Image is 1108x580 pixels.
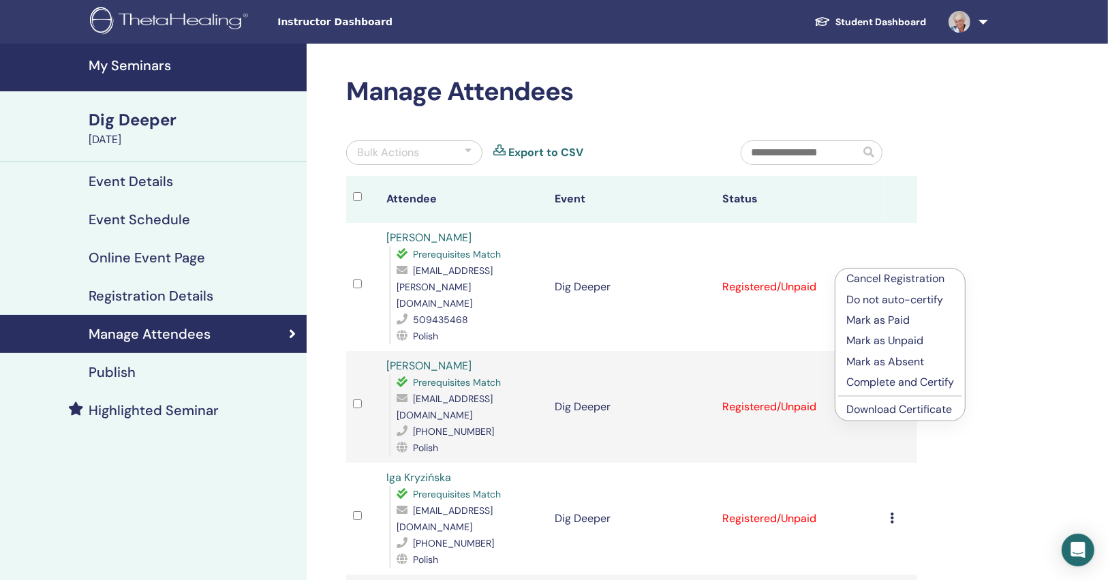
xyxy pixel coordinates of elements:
span: [EMAIL_ADDRESS][DOMAIN_NAME] [397,393,493,421]
a: [PERSON_NAME] [386,230,472,245]
img: default.jpg [949,11,970,33]
td: Dig Deeper [548,223,715,351]
h4: Publish [89,364,136,380]
h4: Event Schedule [89,211,190,228]
td: Dig Deeper [548,463,715,575]
a: Dig Deeper[DATE] [80,108,307,148]
h4: Manage Attendees [89,326,211,342]
div: Open Intercom Messenger [1062,534,1094,566]
span: [EMAIL_ADDRESS][PERSON_NAME][DOMAIN_NAME] [397,264,493,309]
h4: Event Details [89,173,173,189]
p: Mark as Unpaid [846,333,954,349]
th: Attendee [380,176,547,223]
h4: Highlighted Seminar [89,402,219,418]
a: Iga Kryzińska [386,470,451,485]
span: 509435468 [413,314,468,326]
h4: My Seminars [89,57,298,74]
p: Mark as Absent [846,354,954,370]
p: Do not auto-certify [846,292,954,308]
span: Polish [413,553,438,566]
p: Cancel Registration [846,271,954,287]
img: graduation-cap-white.svg [814,16,831,27]
h2: Manage Attendees [346,76,917,108]
td: Dig Deeper [548,351,715,463]
span: [EMAIL_ADDRESS][DOMAIN_NAME] [397,504,493,533]
span: Prerequisites Match [413,248,501,260]
span: Prerequisites Match [413,488,501,500]
th: Status [715,176,883,223]
img: logo.png [90,7,253,37]
span: [PHONE_NUMBER] [413,425,494,438]
span: Polish [413,330,438,342]
span: Instructor Dashboard [277,15,482,29]
a: Download Certificate [846,402,952,416]
div: Dig Deeper [89,108,298,132]
h4: Registration Details [89,288,213,304]
th: Event [548,176,715,223]
span: [PHONE_NUMBER] [413,537,494,549]
a: [PERSON_NAME] [386,358,472,373]
span: Polish [413,442,438,454]
a: Student Dashboard [803,10,938,35]
a: Export to CSV [508,144,583,161]
p: Mark as Paid [846,312,954,329]
h4: Online Event Page [89,249,205,266]
p: Complete and Certify [846,374,954,391]
div: [DATE] [89,132,298,148]
span: Prerequisites Match [413,376,501,388]
div: Bulk Actions [357,144,419,161]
